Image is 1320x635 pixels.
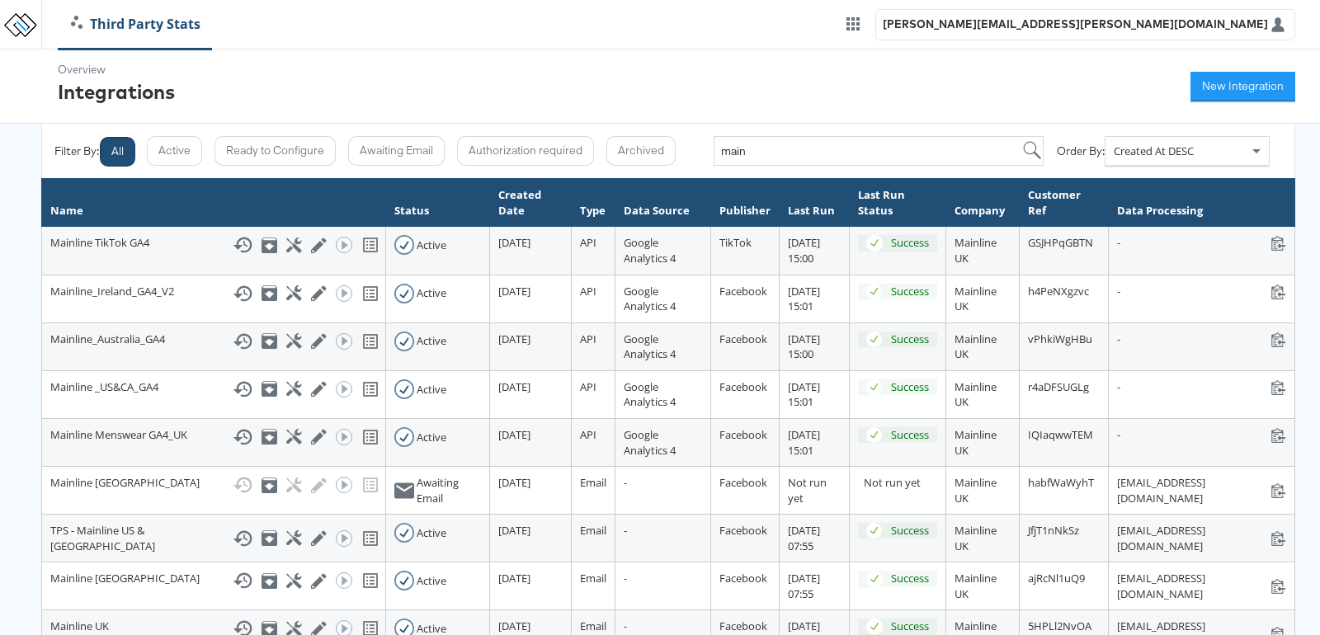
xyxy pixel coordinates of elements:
[498,619,530,633] span: [DATE]
[54,143,99,159] div: Filter By:
[417,285,446,301] div: Active
[624,379,676,410] span: Google Analytics 4
[147,136,202,166] button: Active
[788,379,820,410] span: [DATE] 15:01
[361,284,380,303] svg: View missing tracking codes
[1020,179,1109,227] th: Customer Ref
[624,332,676,362] span: Google Analytics 4
[606,136,676,166] button: Archived
[891,332,929,347] div: Success
[1028,379,1089,394] span: r4aDFSUGLg
[955,284,997,314] span: Mainline UK
[1028,235,1093,250] span: GSJHPqGBTN
[214,136,336,166] button: Ready to Configure
[955,427,997,458] span: Mainline UK
[1028,523,1079,538] span: JfjT1nNkSz
[1117,235,1286,251] div: -
[891,284,929,299] div: Success
[1117,284,1286,299] div: -
[788,427,820,458] span: [DATE] 15:01
[580,523,606,538] span: Email
[864,475,936,491] div: Not run yet
[1028,332,1092,346] span: vPhkiWgHBu
[457,136,594,166] button: Authorization required
[498,475,530,490] span: [DATE]
[50,235,377,255] div: Mainline TikTok GA4
[719,571,767,586] span: Facebook
[1117,427,1286,443] div: -
[714,136,1044,166] input: e.g name,id or company
[1028,427,1093,442] span: IQIaqwwTEM
[386,179,489,227] th: Status
[417,238,446,253] div: Active
[1117,475,1286,506] div: [EMAIL_ADDRESS][DOMAIN_NAME]
[489,179,571,227] th: Created Date
[1028,571,1085,586] span: ajRcNl1uQ9
[891,571,929,586] div: Success
[891,379,929,395] div: Success
[624,427,676,458] span: Google Analytics 4
[788,475,827,506] span: Not run yet
[615,179,710,227] th: Data Source
[788,284,820,314] span: [DATE] 15:01
[361,571,380,590] svg: View missing tracking codes
[361,529,380,548] svg: View missing tracking codes
[417,382,446,397] div: Active
[580,284,596,299] span: API
[1190,72,1295,101] button: New Integration
[50,427,377,447] div: Mainline Menswear GA4_UK
[1117,523,1286,553] div: [EMAIL_ADDRESS][DOMAIN_NAME]
[498,523,530,538] span: [DATE]
[1117,571,1286,601] div: [EMAIL_ADDRESS][DOMAIN_NAME]
[624,619,627,633] span: -
[580,571,606,586] span: Email
[361,427,380,447] svg: View missing tracking codes
[891,235,929,251] div: Success
[624,284,676,314] span: Google Analytics 4
[417,430,446,445] div: Active
[955,475,997,506] span: Mainline UK
[1109,179,1295,227] th: Data Processing
[417,333,446,349] div: Active
[1117,379,1286,395] div: -
[710,179,779,227] th: Publisher
[955,571,997,601] span: Mainline UK
[955,523,997,553] span: Mainline UK
[580,379,596,394] span: API
[891,427,929,443] div: Success
[1028,619,1091,633] span: 5HPLl2NvOA
[361,332,380,351] svg: View missing tracking codes
[50,523,377,553] div: TPS - Mainline US & [GEOGRAPHIC_DATA]
[1057,143,1105,159] div: Order By:
[42,179,386,227] th: Name
[883,16,1268,32] div: [PERSON_NAME][EMAIL_ADDRESS][PERSON_NAME][DOMAIN_NAME]
[1114,143,1194,158] span: Created At DESC
[417,525,446,541] div: Active
[50,332,377,351] div: Mainline_Australia_GA4
[50,475,377,495] div: Mainline [GEOGRAPHIC_DATA]
[779,179,850,227] th: Last Run
[50,571,377,590] div: Mainline [GEOGRAPHIC_DATA]
[348,136,445,166] button: Awaiting Email
[580,619,606,633] span: Email
[624,571,627,586] span: -
[498,427,530,442] span: [DATE]
[498,235,530,250] span: [DATE]
[850,179,945,227] th: Last Run Status
[100,137,135,167] button: All
[955,332,997,362] span: Mainline UK
[719,619,767,633] span: Facebook
[417,475,480,506] div: Awaiting Email
[361,235,380,255] svg: View missing tracking codes
[719,475,767,490] span: Facebook
[580,332,596,346] span: API
[788,523,820,553] span: [DATE] 07:55
[58,78,175,106] div: Integrations
[50,284,377,303] div: Mainline_Ireland_GA4_V2
[955,235,997,266] span: Mainline UK
[624,523,627,538] span: -
[498,284,530,299] span: [DATE]
[624,235,676,266] span: Google Analytics 4
[417,573,446,589] div: Active
[719,523,767,538] span: Facebook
